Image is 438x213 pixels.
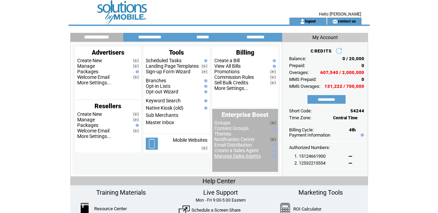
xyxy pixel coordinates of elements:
img: video.png [133,64,139,68]
span: 131,222 / 700,000 [324,84,364,89]
span: Time Zone: [289,115,311,120]
span: Billing [236,49,254,56]
span: 1. 15124661900 [294,154,325,159]
a: Create New [77,58,102,63]
a: Manage [77,63,95,69]
span: 54244 [350,108,364,113]
img: help.gif [203,79,207,82]
a: Opt-out Wizard [146,89,178,94]
img: video.png [202,70,207,74]
img: help.gif [271,155,276,158]
a: Sign-up Form Wizard [146,69,190,74]
span: 607,540 / 2,000,000 [320,70,364,75]
img: help.gif [203,99,207,102]
span: Live Support [203,189,238,196]
a: Native Kiosk (old) [146,105,184,111]
img: contact_us_icon.gif [332,19,338,24]
a: More Settings... [77,80,111,85]
span: 2. 12532215554 [294,160,325,166]
img: help.gif [271,65,276,68]
span: Billing Cycle: [289,127,314,132]
span: MMS Overages: [289,84,320,89]
span: Enterprise Boost [222,111,268,118]
a: Promotions [214,69,240,74]
img: help.gif [359,133,364,137]
img: video.png [133,112,139,116]
a: Welcome Email [77,128,109,133]
a: Groups [214,120,230,126]
img: video.png [270,138,276,141]
a: Packages [77,69,98,74]
span: Prepaid: [289,63,305,68]
a: Keyword Search [146,98,181,103]
a: Themes [214,131,231,137]
a: Opt-in Lists [146,83,170,89]
a: More Settings... [214,85,248,91]
a: Manage [77,117,95,122]
a: Create a Bill [214,58,240,63]
a: Mobile Websites [173,137,207,143]
a: Welcome Email [77,74,109,80]
img: video.png [270,121,276,125]
span: Hello [PERSON_NAME] [319,12,361,17]
a: Resource Center [94,206,127,211]
span: Short Code: [289,108,312,113]
img: video.png [133,75,139,79]
span: Marketing Tools [298,189,343,196]
img: help.gif [203,59,207,62]
span: My Account [312,35,338,40]
a: Branches [146,78,166,83]
img: help.gif [271,127,276,130]
a: Sell Bulk Credits [214,80,248,85]
img: video.png [133,118,139,122]
a: ROI Calculator [293,206,321,212]
span: Balance: [289,56,306,61]
span: 0 / 20,000 [342,56,364,61]
img: help.gif [203,90,207,93]
a: Payment Information [289,132,330,138]
a: Scheduled Tasks [146,58,181,63]
a: Commission Rules [214,74,254,80]
a: Notification Center [214,137,255,142]
span: Resellers [95,102,121,110]
img: help.gif [203,85,207,88]
span: Tools [169,49,184,56]
img: video.png [202,146,207,150]
span: 0 [361,77,364,82]
img: video.png [133,129,139,133]
img: help.gif [271,143,276,147]
a: Schedule a Screen Share [191,207,241,213]
img: account_icon.gif [300,19,305,24]
img: mobile-websites.png [146,138,158,150]
img: video.png [270,70,276,74]
span: 4th [349,127,356,132]
span: Training Materials [96,189,146,196]
span: CREDITS [311,48,332,54]
a: Master Inbox [146,120,174,125]
a: View All Bills [214,63,241,69]
a: Sub Merchants [146,112,178,118]
img: help.gif [271,59,276,62]
a: Create a Sales Agent [214,148,259,153]
a: Packages [77,122,98,128]
img: help.gif [203,106,207,110]
a: Create New [77,111,102,117]
a: logout [305,19,316,23]
span: 0 [361,63,364,68]
span: Central Time [333,115,358,120]
img: video.png [270,81,276,85]
a: Email Distribution [214,142,252,148]
img: help.gif [271,149,276,152]
img: video.png [133,59,139,63]
span: MMS Prepaid: [289,77,316,82]
a: contact us [338,19,356,23]
span: Overages: [289,70,309,75]
a: Landing Page Templates [146,63,199,69]
img: help.gif [134,124,139,127]
img: video.png [202,64,207,68]
a: Manage Sales Agents [214,153,261,159]
span: Help Center [203,177,235,185]
img: help.gif [134,70,139,73]
span: Authorized Numbers: [289,145,330,150]
a: Content Groups [214,126,249,131]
